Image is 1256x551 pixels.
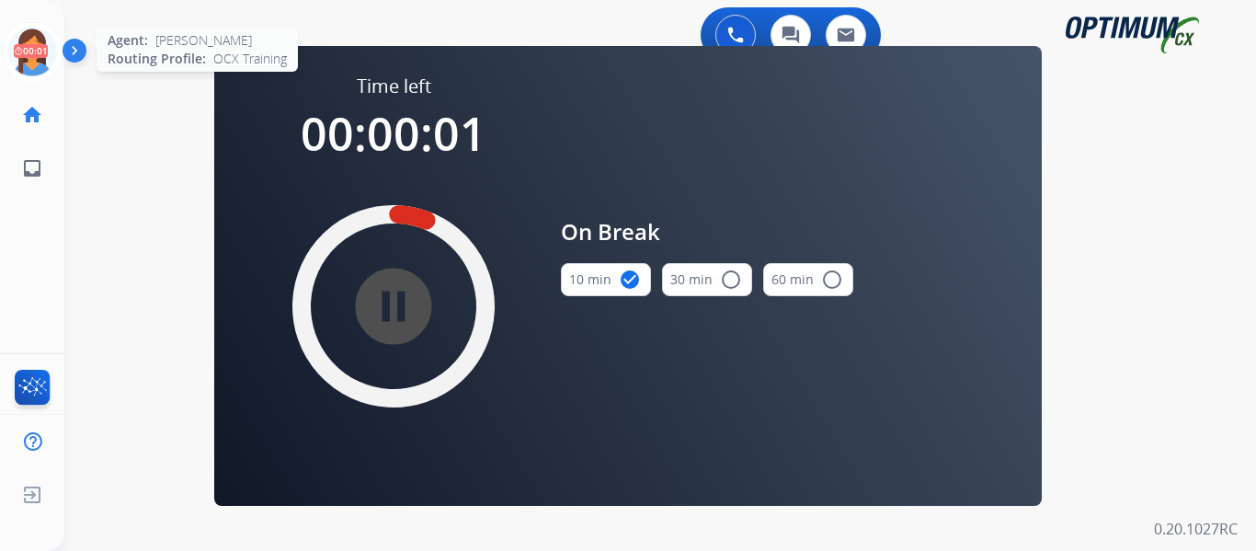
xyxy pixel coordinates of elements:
p: 0.20.1027RC [1154,518,1238,540]
span: Agent: [108,31,148,50]
span: 00:00:01 [301,102,486,165]
mat-icon: home [21,104,43,126]
mat-icon: radio_button_unchecked [821,269,843,291]
button: 30 min [662,263,752,296]
button: 60 min [763,263,853,296]
mat-icon: pause_circle_filled [383,295,405,317]
button: 10 min [561,263,651,296]
mat-icon: check_circle [619,269,641,291]
span: On Break [561,215,853,248]
mat-icon: radio_button_unchecked [720,269,742,291]
span: Time left [357,74,431,99]
mat-icon: inbox [21,157,43,179]
span: OCX Training [213,50,287,68]
span: [PERSON_NAME] [155,31,252,50]
span: Routing Profile: [108,50,206,68]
